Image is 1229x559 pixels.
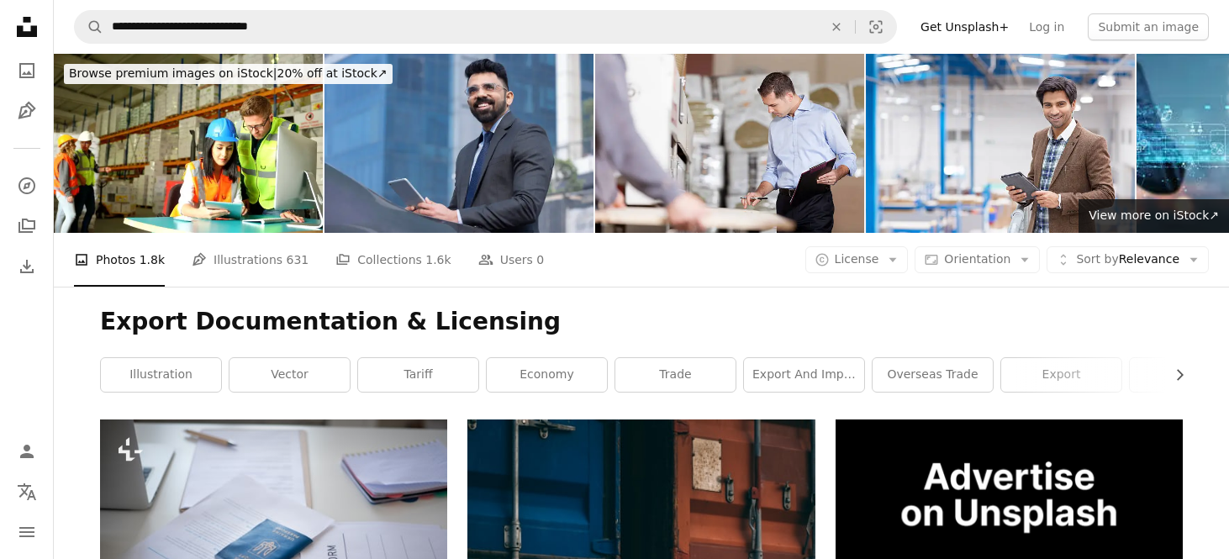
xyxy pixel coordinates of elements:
[54,54,403,94] a: Browse premium images on iStock|20% off at iStock↗
[1164,358,1183,392] button: scroll list to the right
[866,54,1135,233] img: Happy young businessman with digital tablet in warehouse
[536,250,544,269] span: 0
[1076,252,1118,266] span: Sort by
[944,252,1010,266] span: Orientation
[818,11,855,43] button: Clear
[487,358,607,392] a: economy
[1079,199,1229,233] a: View more on iStock↗
[1088,13,1209,40] button: Submit an image
[835,252,879,266] span: License
[1001,358,1121,392] a: export
[856,11,896,43] button: Visual search
[287,250,309,269] span: 631
[74,10,897,44] form: Find visuals sitewide
[805,246,909,273] button: License
[1047,246,1209,273] button: Sort byRelevance
[69,66,277,80] span: Browse premium images on iStock |
[10,54,44,87] a: Photos
[10,94,44,128] a: Illustrations
[873,358,993,392] a: overseas trade
[10,209,44,243] a: Collections
[229,358,350,392] a: vector
[615,358,736,392] a: trade
[358,358,478,392] a: tariff
[1089,208,1219,222] span: View more on iStock ↗
[192,233,309,287] a: Illustrations 631
[10,515,44,549] button: Menu
[910,13,1019,40] a: Get Unsplash+
[101,358,221,392] a: illustration
[10,169,44,203] a: Explore
[69,66,388,80] span: 20% off at iStock ↗
[10,475,44,509] button: Language
[744,358,864,392] a: export and import
[478,233,545,287] a: Users 0
[1019,13,1074,40] a: Log in
[100,307,1183,337] h1: Export Documentation & Licensing
[915,246,1040,273] button: Orientation
[54,54,323,233] img: Working together in a warehouse
[425,250,451,269] span: 1.6k
[10,435,44,468] a: Log in / Sign up
[10,250,44,283] a: Download History
[75,11,103,43] button: Search Unsplash
[1076,251,1179,268] span: Relevance
[100,523,447,538] a: An application forms for Ukrainian refugeeson desk in asylum centre.
[324,54,593,233] img: Young businessman with digital tablet
[335,233,451,287] a: Collections 1.6k
[595,54,864,233] img: Inspector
